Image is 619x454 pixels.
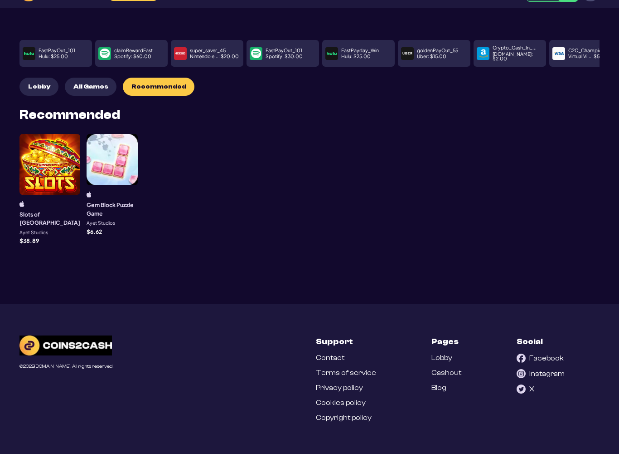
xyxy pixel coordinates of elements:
img: payment icon [327,49,337,59]
p: FastPayOut_101 [39,48,75,53]
img: payment icon [554,49,564,59]
h3: Gem Block Puzzle Game [87,201,138,217]
p: goldenPayOut_55 [417,48,458,53]
p: FastPayday_Win [341,48,379,53]
img: payment icon [402,49,412,59]
p: Spotify : $ 60.00 [114,54,151,59]
img: ios [19,201,24,207]
p: [DOMAIN_NAME] : $ 2.00 [493,52,543,61]
img: payment icon [251,49,261,59]
img: payment icon [24,49,34,59]
img: X [517,385,526,394]
button: All Games [65,78,116,96]
p: Crypto_Cash_In_... [493,45,537,50]
p: Virtual Vi... : $ 5.00 [568,54,608,59]
span: Lobby [28,83,50,91]
img: C2C Logo [19,336,112,355]
a: X [517,385,534,394]
p: Nintendo e... : $ 20.00 [190,54,239,59]
span: All Games [73,83,108,91]
div: © 2025 [DOMAIN_NAME]. All rights reserved. [19,364,113,369]
a: Instagram [517,369,565,378]
a: Terms of service [316,369,376,377]
p: $ 6.62 [87,229,102,234]
a: Privacy policy [316,384,363,392]
img: Facebook [517,354,526,363]
p: Ayet Studios [19,230,48,235]
button: Lobby [19,78,58,96]
a: Contact [316,354,344,362]
a: Cookies policy [316,399,366,407]
a: Cashout [431,369,461,377]
img: payment icon [175,49,185,59]
a: Copyright policy [316,414,372,422]
p: Uber : $ 15.00 [417,54,446,59]
p: Hulu : $ 25.00 [39,54,68,59]
a: Facebook [517,354,564,363]
a: Lobby [431,354,452,362]
img: payment icon [478,49,488,59]
img: ios [87,192,92,197]
p: claimRewardFast [114,48,153,53]
img: payment icon [100,49,110,59]
p: $ 38.89 [19,238,39,243]
p: Ayet Studios [87,221,115,226]
p: C2C_Champion01 [568,48,610,53]
p: Hulu : $ 25.00 [341,54,371,59]
h3: Pages [431,336,459,347]
img: Instagram [517,369,526,378]
h2: Recommended [19,109,120,121]
h3: Support [316,336,353,347]
button: Recommended [123,78,194,96]
h3: Social [517,336,543,347]
p: FastPayOut_101 [266,48,302,53]
span: Recommended [131,83,186,91]
p: super_saver_45 [190,48,226,53]
h3: Slots of [GEOGRAPHIC_DATA] [19,210,80,227]
p: Spotify : $ 30.00 [266,54,303,59]
a: Blog [431,384,446,392]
